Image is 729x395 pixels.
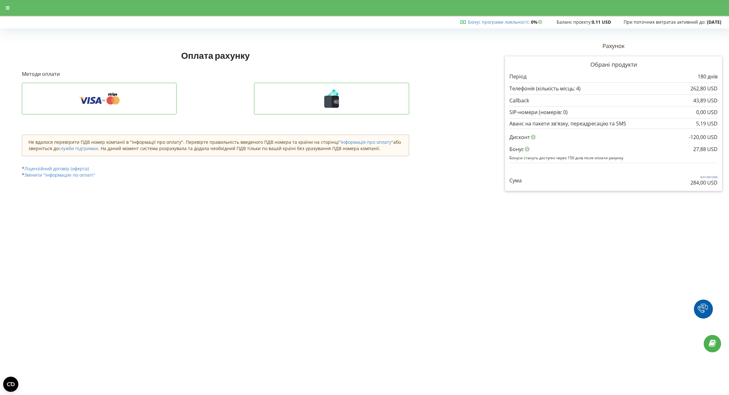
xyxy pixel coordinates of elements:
[509,177,522,184] p: Сума
[624,19,706,25] span: При поточних витратах активний до:
[509,121,718,126] div: Аванс на пакети зв'язку, переадресацію та SMS
[468,19,530,25] span: :
[707,19,721,25] strong: [DATE]
[690,179,718,186] p: 284,00 USD
[509,143,718,155] div: Бонус
[509,61,718,69] p: Обрані продукти
[59,145,98,151] a: служби підтримки
[22,70,409,78] p: Методи оплати
[3,377,18,392] button: Open CMP widget
[690,175,718,179] p: 431,88 USD
[557,19,592,25] span: Баланс проєкту:
[689,131,718,143] div: -120,00 USD
[509,73,526,80] p: Період
[693,143,718,155] div: 27,88 USD
[22,135,409,156] div: Не вдалося перевірити ПДВ номер компанії в "Інформації про оплату". Перевірте правильність введен...
[22,50,409,61] h1: Оплата рахунку
[690,85,718,92] p: 262,80 USD
[509,97,529,104] p: Callback
[696,121,718,126] div: 5,19 USD
[696,109,718,116] p: 0,00 USD
[531,19,544,25] strong: 0%
[509,155,718,161] p: Бонуси стануть доступні через 150 днів після оплати рахунку
[24,166,89,172] a: Ліцензійний договір (оферта)
[592,19,611,25] strong: 0,11 USD
[698,73,718,80] p: 180 днів
[509,131,718,143] div: Дисконт
[339,139,393,145] a: "Інформація про оплату"
[24,172,95,178] a: Змінити "Інформацію по оплаті"
[509,109,568,116] p: SIP-номери (номерів: 0)
[468,19,528,25] a: Бонус програми лояльності
[509,85,581,92] p: Телефонія (кількість місць: 4)
[693,97,718,104] p: 43,89 USD
[505,42,722,50] p: Рахунок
